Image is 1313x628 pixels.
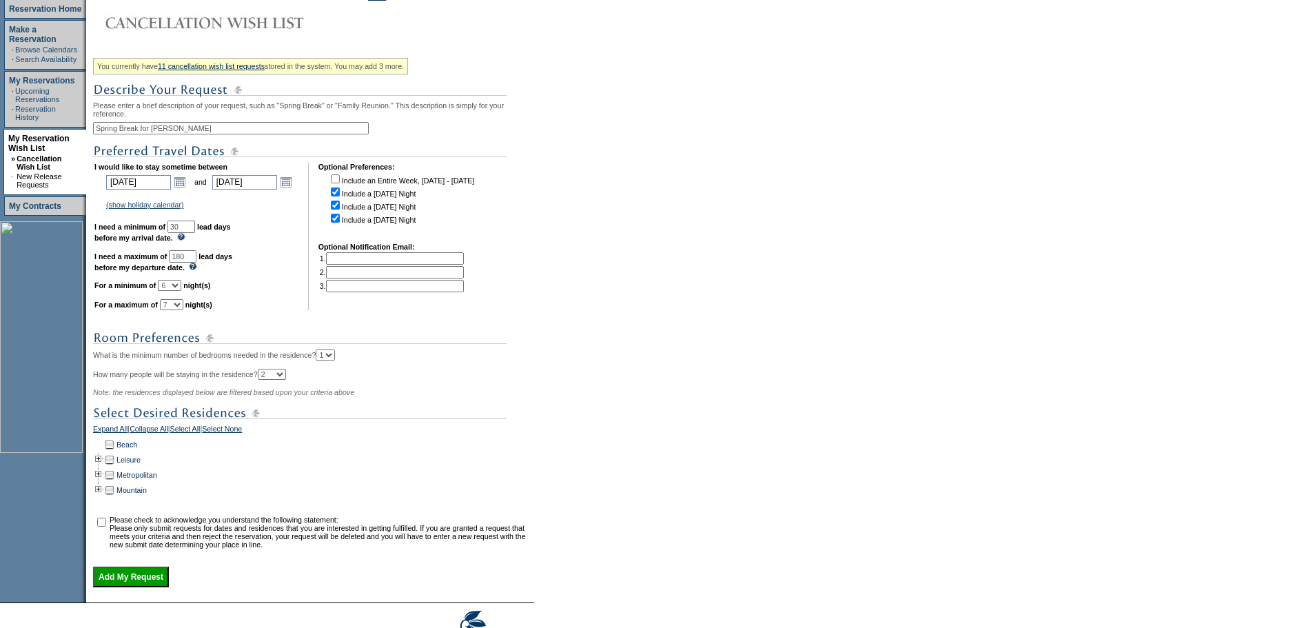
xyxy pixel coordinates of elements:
[94,252,167,261] b: I need a maximum of
[94,223,231,242] b: lead days before my arrival date.
[116,456,141,464] a: Leisure
[9,4,81,14] a: Reservation Home
[318,163,395,171] b: Optional Preferences:
[94,163,227,171] b: I would like to stay sometime between
[93,425,128,437] a: Expand All
[11,154,15,163] b: »
[183,281,210,290] b: night(s)
[192,172,209,192] td: and
[212,175,277,190] input: Date format: M/D/Y. Shortcut keys: [T] for Today. [UP] or [.] for Next Day. [DOWN] or [,] for Pre...
[278,174,294,190] a: Open the calendar popup.
[15,55,77,63] a: Search Availability
[106,175,171,190] input: Date format: M/D/Y. Shortcut keys: [T] for Today. [UP] or [.] for Next Day. [DOWN] or [,] for Pre...
[318,243,415,251] b: Optional Notification Email:
[93,53,531,587] div: Please enter a brief description of your request, such as "Spring Break" or "Family Reunion." Thi...
[93,58,408,74] div: You currently have stored in the system. You may add 3 more.
[93,330,507,347] img: subTtlRoomPreferences.gif
[11,172,15,189] td: ·
[320,266,464,278] td: 2.
[320,252,464,265] td: 1.
[94,252,232,272] b: lead days before my departure date.
[177,233,185,241] img: questionMark_lightBlue.gif
[12,87,14,103] td: ·
[8,134,70,153] a: My Reservation Wish List
[172,174,187,190] a: Open the calendar popup.
[116,486,147,494] a: Mountain
[93,388,354,396] span: Note: the residences displayed below are filtered based upon your criteria above
[116,440,137,449] a: Beach
[130,425,168,437] a: Collapse All
[9,76,74,85] a: My Reservations
[93,567,169,587] input: Add My Request
[9,25,57,44] a: Make a Reservation
[320,280,464,292] td: 3.
[106,201,184,209] a: (show holiday calendar)
[15,87,59,103] a: Upcoming Reservations
[94,223,165,231] b: I need a minimum of
[94,281,156,290] b: For a minimum of
[15,45,77,54] a: Browse Calendars
[185,301,212,309] b: night(s)
[12,55,14,63] td: ·
[116,471,157,479] a: Metropolitan
[189,263,197,270] img: questionMark_lightBlue.gif
[110,516,529,549] td: Please check to acknowledge you understand the following statement: Please only submit requests f...
[12,45,14,54] td: ·
[170,425,201,437] a: Select All
[17,154,61,171] a: Cancellation Wish List
[15,105,56,121] a: Reservation History
[328,172,474,233] td: Include an Entire Week, [DATE] - [DATE] Include a [DATE] Night Include a [DATE] Night Include a [...
[17,172,61,189] a: New Release Requests
[9,201,61,211] a: My Contracts
[93,425,531,437] div: | | |
[158,62,265,70] a: 11 cancellation wish list requests
[12,105,14,121] td: ·
[93,9,369,37] img: Cancellation Wish List
[94,301,158,309] b: For a maximum of
[202,425,242,437] a: Select None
